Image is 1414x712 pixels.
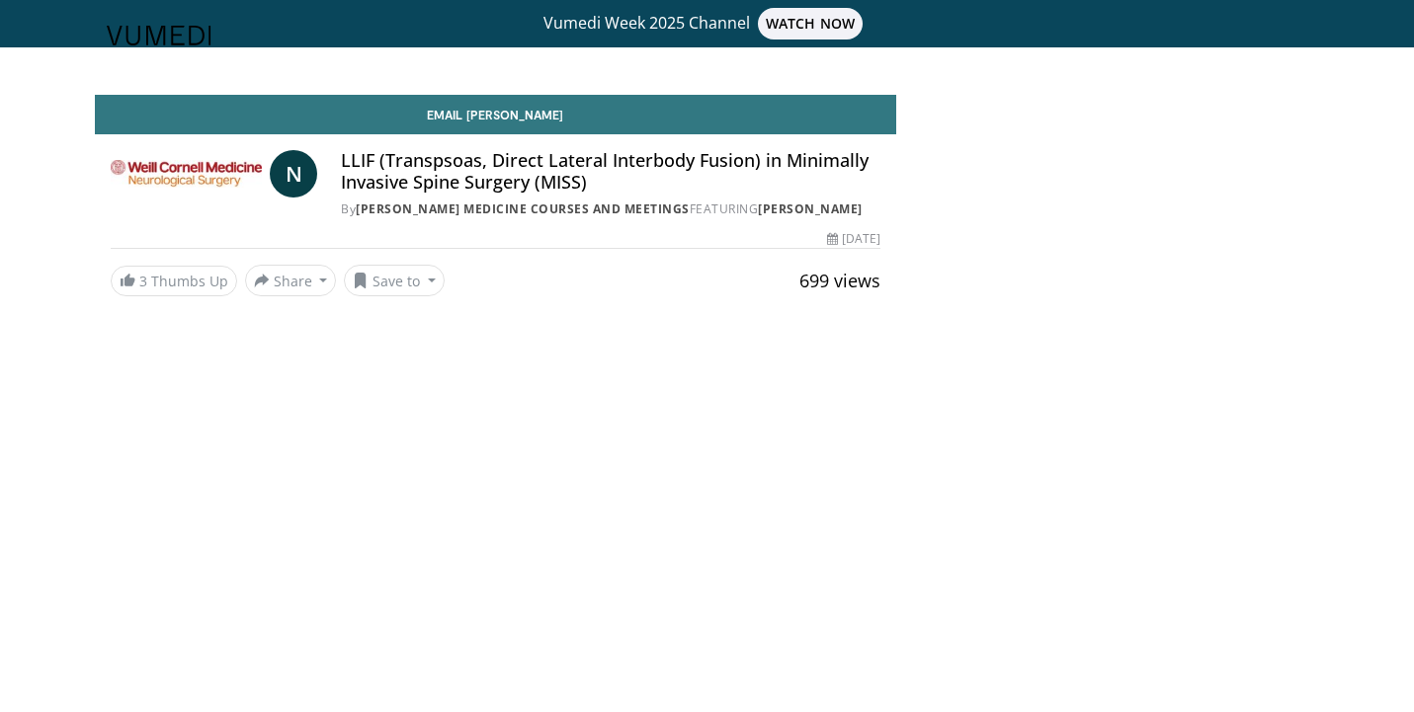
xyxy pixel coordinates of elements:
button: Save to [344,265,445,296]
h4: LLIF (Transpsoas, Direct Lateral Interbody Fusion) in Minimally Invasive Spine Surgery (MISS) [341,150,880,193]
span: 699 views [799,269,880,292]
img: Weill Cornell Medicine Courses and Meetings [111,150,263,198]
a: Email [PERSON_NAME] [95,95,897,134]
a: N [270,150,317,198]
button: Share [245,265,337,296]
a: [PERSON_NAME] [758,200,863,217]
a: 3 Thumbs Up [111,266,237,296]
span: 3 [139,272,147,290]
div: [DATE] [827,230,880,248]
a: [PERSON_NAME] Medicine Courses and Meetings [356,200,690,217]
div: By FEATURING [341,200,880,218]
img: VuMedi Logo [107,26,211,45]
